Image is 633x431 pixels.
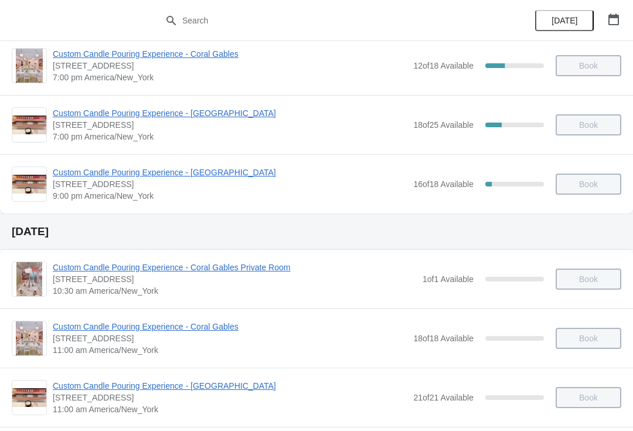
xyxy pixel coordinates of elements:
span: 7:00 pm America/New_York [53,72,407,83]
img: Custom Candle Pouring Experience - Fort Lauderdale | 914 East Las Olas Boulevard, Fort Lauderdale... [12,116,46,135]
span: [STREET_ADDRESS] [53,332,407,344]
span: Custom Candle Pouring Experience - Coral Gables [53,321,407,332]
span: [STREET_ADDRESS] [53,392,407,403]
span: Custom Candle Pouring Experience - Coral Gables Private Room [53,262,417,273]
span: 16 of 18 Available [413,179,474,189]
span: [STREET_ADDRESS] [53,60,407,72]
h2: [DATE] [12,226,621,237]
span: 11:00 am America/New_York [53,344,407,356]
span: [STREET_ADDRESS] [53,273,417,285]
img: Custom Candle Pouring Experience - Coral Gables | 154 Giralda Avenue, Coral Gables, FL, USA | 7:0... [16,49,43,83]
span: 12 of 18 Available [413,61,474,70]
img: Custom Candle Pouring Experience - Fort Lauderdale | 914 East Las Olas Boulevard, Fort Lauderdale... [12,175,46,194]
input: Search [182,10,475,31]
img: Custom Candle Pouring Experience - Fort Lauderdale | 914 East Las Olas Boulevard, Fort Lauderdale... [12,388,46,408]
span: 1 of 1 Available [423,274,474,284]
button: [DATE] [535,10,594,31]
span: [STREET_ADDRESS] [53,178,407,190]
span: 10:30 am America/New_York [53,285,417,297]
img: Custom Candle Pouring Experience - Coral Gables Private Room | 154 Giralda Avenue, Coral Gables, ... [16,262,42,296]
span: Custom Candle Pouring Experience - [GEOGRAPHIC_DATA] [53,107,407,119]
img: Custom Candle Pouring Experience - Coral Gables | 154 Giralda Avenue, Coral Gables, FL, USA | 11:... [16,321,43,355]
span: 7:00 pm America/New_York [53,131,407,142]
span: [DATE] [552,16,577,25]
span: 11:00 am America/New_York [53,403,407,415]
span: 21 of 21 Available [413,393,474,402]
span: Custom Candle Pouring Experience - [GEOGRAPHIC_DATA] [53,380,407,392]
span: Custom Candle Pouring Experience - [GEOGRAPHIC_DATA] [53,167,407,178]
span: 18 of 18 Available [413,334,474,343]
span: Custom Candle Pouring Experience - Coral Gables [53,48,407,60]
span: [STREET_ADDRESS] [53,119,407,131]
span: 18 of 25 Available [413,120,474,130]
span: 9:00 pm America/New_York [53,190,407,202]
